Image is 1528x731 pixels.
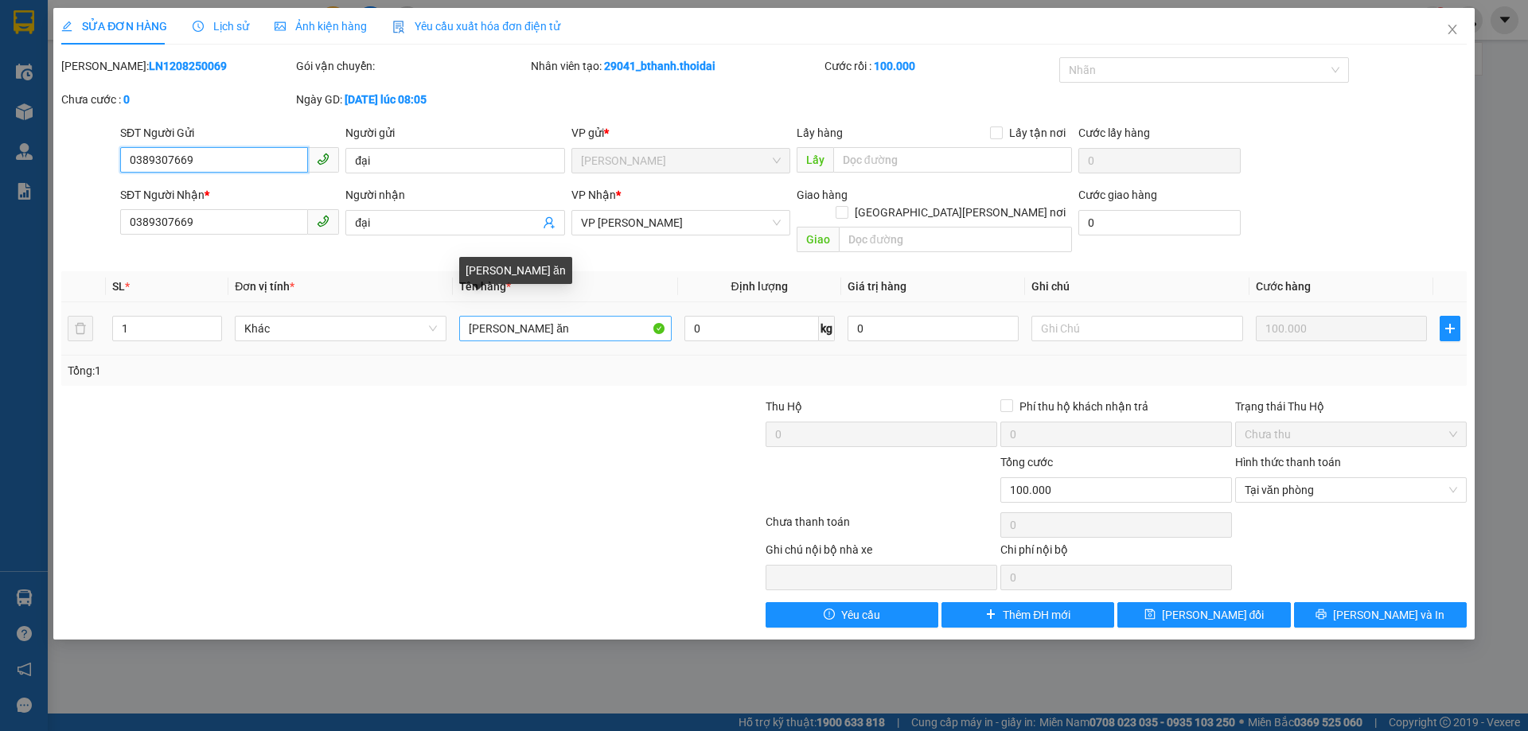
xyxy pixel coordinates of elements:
[824,609,835,621] span: exclamation-circle
[571,189,616,201] span: VP Nhận
[543,216,555,229] span: user-add
[120,124,339,142] div: SĐT Người Gửi
[1144,609,1156,621] span: save
[1117,602,1290,628] button: save[PERSON_NAME] đổi
[571,124,790,142] div: VP gửi
[123,93,130,106] b: 0
[1078,210,1241,235] input: Cước giao hàng
[797,227,839,252] span: Giao
[61,20,167,33] span: SỬA ĐƠN HÀNG
[1440,322,1460,335] span: plus
[1031,316,1243,341] input: Ghi Chú
[797,147,833,173] span: Lấy
[1256,316,1427,341] input: 0
[459,257,572,284] div: [PERSON_NAME] ăn
[392,20,560,33] span: Yêu cầu xuất hóa đơn điện tử
[193,21,204,32] span: clock-circle
[68,362,590,379] div: Tổng: 1
[235,280,294,293] span: Đơn vị tính
[1078,126,1150,139] label: Cước lấy hàng
[209,319,218,329] span: up
[531,57,821,75] div: Nhân viên tạo:
[1003,606,1070,624] span: Thêm ĐH mới
[61,57,293,75] div: [PERSON_NAME]:
[275,20,367,33] span: Ảnh kiện hàng
[841,606,880,624] span: Yêu cầu
[1235,456,1341,469] label: Hình thức thanh toán
[459,316,671,341] input: VD: Bàn, Ghế
[766,602,938,628] button: exclamation-circleYêu cầu
[68,316,93,341] button: delete
[581,149,781,173] span: Lý Nhân
[244,317,437,340] span: Khác
[1294,602,1467,628] button: printer[PERSON_NAME] và In
[839,227,1072,252] input: Dọc đường
[120,186,339,204] div: SĐT Người Nhận
[275,21,286,32] span: picture
[345,93,427,106] b: [DATE] lúc 08:05
[824,57,1056,75] div: Cước rồi :
[604,60,715,72] b: 29041_bthanh.thoidai
[112,280,125,293] span: SL
[941,602,1114,628] button: plusThêm ĐH mới
[296,91,528,108] div: Ngày GD:
[193,20,249,33] span: Lịch sử
[204,317,221,329] span: Increase Value
[1003,124,1072,142] span: Lấy tận nơi
[1333,606,1444,624] span: [PERSON_NAME] và In
[61,91,293,108] div: Chưa cước :
[848,280,906,293] span: Giá trị hàng
[61,21,72,32] span: edit
[392,21,405,33] img: icon
[1013,398,1155,415] span: Phí thu hộ khách nhận trả
[797,126,843,139] span: Lấy hàng
[1446,23,1459,36] span: close
[764,513,999,541] div: Chưa thanh toán
[317,215,329,227] span: phone
[797,189,848,201] span: Giao hàng
[204,329,221,340] span: Decrease Value
[1235,398,1467,415] div: Trạng thái Thu Hộ
[1430,8,1475,52] button: Close
[345,124,564,142] div: Người gửi
[1245,422,1457,446] span: Chưa thu
[1000,456,1053,469] span: Tổng cước
[296,57,528,75] div: Gói vận chuyển:
[1256,280,1311,293] span: Cước hàng
[766,400,802,413] span: Thu Hộ
[1025,271,1249,302] th: Ghi chú
[1245,478,1457,502] span: Tại văn phòng
[766,541,997,565] div: Ghi chú nội bộ nhà xe
[848,204,1072,221] span: [GEOGRAPHIC_DATA][PERSON_NAME] nơi
[833,147,1072,173] input: Dọc đường
[209,330,218,340] span: down
[149,60,227,72] b: LN1208250069
[317,153,329,165] span: phone
[1078,148,1241,173] input: Cước lấy hàng
[1000,541,1232,565] div: Chi phí nội bộ
[819,316,835,341] span: kg
[1078,189,1157,201] label: Cước giao hàng
[874,60,915,72] b: 100.000
[581,211,781,235] span: VP Nguyễn Quốc Trị
[1162,606,1265,624] span: [PERSON_NAME] đổi
[1448,485,1458,495] span: close-circle
[731,280,788,293] span: Định lượng
[985,609,996,621] span: plus
[1440,316,1460,341] button: plus
[1316,609,1327,621] span: printer
[345,186,564,204] div: Người nhận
